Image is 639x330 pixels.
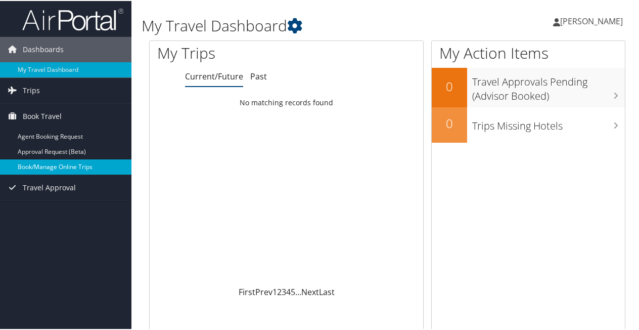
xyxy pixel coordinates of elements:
[239,285,255,297] a: First
[23,174,76,199] span: Travel Approval
[142,14,469,35] h1: My Travel Dashboard
[432,77,467,94] h2: 0
[432,114,467,131] h2: 0
[553,5,633,35] a: [PERSON_NAME]
[286,285,291,297] a: 4
[23,36,64,61] span: Dashboards
[291,285,295,297] a: 5
[432,42,625,63] h1: My Action Items
[432,106,625,142] a: 0Trips Missing Hotels
[282,285,286,297] a: 3
[157,42,302,63] h1: My Trips
[250,70,267,81] a: Past
[472,69,625,102] h3: Travel Approvals Pending (Advisor Booked)
[23,77,40,102] span: Trips
[255,285,272,297] a: Prev
[295,285,301,297] span: …
[23,103,62,128] span: Book Travel
[150,93,423,111] td: No matching records found
[472,113,625,132] h3: Trips Missing Hotels
[560,15,623,26] span: [PERSON_NAME]
[22,7,123,30] img: airportal-logo.png
[432,67,625,106] a: 0Travel Approvals Pending (Advisor Booked)
[301,285,319,297] a: Next
[272,285,277,297] a: 1
[185,70,243,81] a: Current/Future
[319,285,335,297] a: Last
[277,285,282,297] a: 2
